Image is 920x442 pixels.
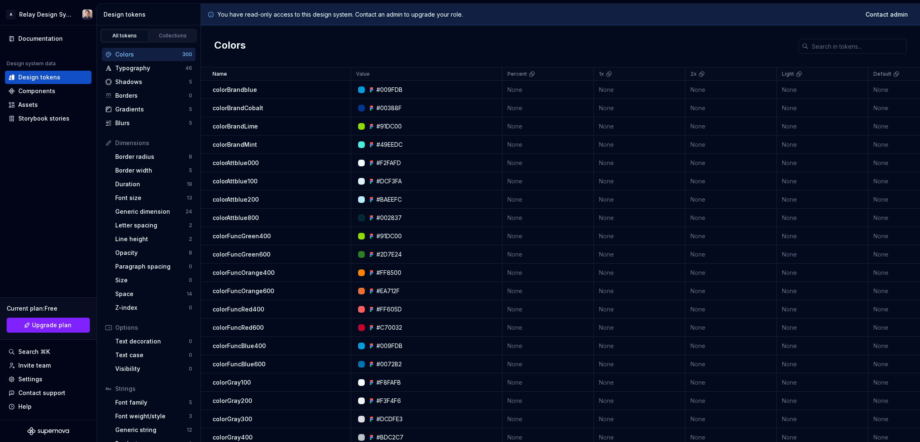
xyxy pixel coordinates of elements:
p: colorGray200 [213,397,252,405]
p: colorFuncOrange600 [213,287,274,295]
td: None [594,264,685,282]
a: Shadows5 [102,75,195,89]
a: Z-index0 [112,301,195,314]
div: Dimensions [115,139,192,147]
p: You have read-only access to this design system. Contact an admin to upgrade your role. [218,10,463,19]
td: None [777,282,868,300]
p: Default [873,71,891,77]
td: None [594,136,685,154]
td: None [594,117,685,136]
div: Design tokens [104,10,197,19]
a: Invite team [5,359,92,372]
td: None [502,99,594,117]
a: Colors300 [102,48,195,61]
a: Size0 [112,274,195,287]
td: None [685,227,777,245]
h2: Colors [214,39,246,54]
div: A [6,10,16,20]
a: Paragraph spacing0 [112,260,195,273]
p: colorBrandMint [213,141,257,149]
div: 8 [189,153,192,160]
button: Contact support [5,386,92,400]
div: Space [115,290,187,298]
td: None [685,282,777,300]
td: None [594,410,685,428]
td: None [502,172,594,190]
p: colorGray100 [213,378,251,387]
td: None [594,81,685,99]
td: None [594,337,685,355]
div: Borders [115,91,189,100]
td: None [685,81,777,99]
div: Visibility [115,365,189,373]
div: Paragraph spacing [115,262,189,271]
a: Documentation [5,32,92,45]
div: 46 [185,65,192,72]
a: Borders0 [102,89,195,102]
div: #91DC00 [376,122,402,131]
td: None [594,172,685,190]
td: None [777,300,868,319]
td: None [777,136,868,154]
td: None [777,209,868,227]
div: Collections [152,32,194,39]
div: Storybook stories [18,114,69,123]
div: 5 [189,106,192,113]
div: #2D7E24 [376,250,402,259]
td: None [777,81,868,99]
td: None [777,410,868,428]
p: colorFuncBlue400 [213,342,266,350]
div: 2 [189,222,192,229]
td: None [777,245,868,264]
td: None [685,172,777,190]
a: Opacity8 [112,246,195,259]
div: 0 [189,92,192,99]
img: Bobby Tan [82,10,92,20]
a: Blurs5 [102,116,195,130]
td: None [502,136,594,154]
div: 5 [189,167,192,174]
p: colorBrandblue [213,86,257,94]
div: Line height [115,235,189,243]
td: None [594,209,685,227]
a: Design tokens [5,71,92,84]
div: Border width [115,166,189,175]
td: None [777,392,868,410]
a: Border radius8 [112,150,195,163]
td: None [685,373,777,392]
div: Font weight/style [115,412,189,420]
td: None [685,264,777,282]
div: Assets [18,101,38,109]
div: Letter spacing [115,221,189,230]
td: None [685,209,777,227]
div: Duration [115,180,187,188]
div: 8 [189,249,192,256]
div: Search ⌘K [18,348,50,356]
div: #F2FAFD [376,159,401,167]
td: None [502,245,594,264]
button: Help [5,400,92,413]
div: #C70032 [376,323,402,332]
div: Design tokens [18,73,60,81]
div: Font size [115,194,187,202]
td: None [594,355,685,373]
div: 0 [189,263,192,270]
div: #DCF3FA [376,177,402,185]
td: None [685,410,777,428]
a: Contact admin [860,7,913,22]
div: 13 [187,195,192,201]
div: Text case [115,351,189,359]
svg: Supernova Logo [27,427,69,435]
a: Border width5 [112,164,195,177]
td: None [594,282,685,300]
td: None [685,245,777,264]
a: Space14 [112,287,195,301]
td: None [502,117,594,136]
div: Gradients [115,105,189,114]
div: Border radius [115,153,189,161]
td: None [685,300,777,319]
td: None [502,154,594,172]
p: 2x [690,71,697,77]
div: 3 [189,413,192,420]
